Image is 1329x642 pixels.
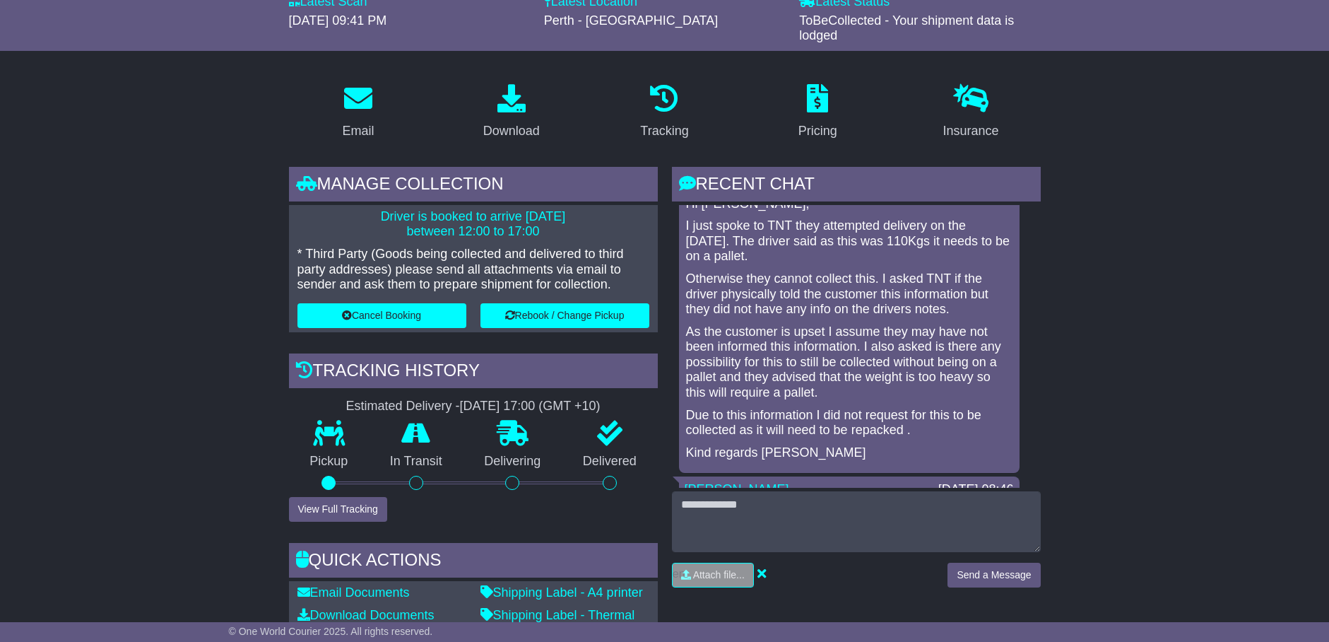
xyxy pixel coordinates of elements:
a: Download Documents [297,608,435,622]
p: Pickup [289,454,370,469]
div: Email [342,122,374,141]
button: View Full Tracking [289,497,387,522]
a: Shipping Label - Thermal printer [480,608,635,638]
button: Cancel Booking [297,303,466,328]
p: In Transit [369,454,463,469]
a: Email [333,79,383,146]
span: Perth - [GEOGRAPHIC_DATA] [544,13,718,28]
div: Quick Actions [289,543,658,581]
p: Kind regards [PERSON_NAME] [686,445,1012,461]
a: [PERSON_NAME] [685,482,789,496]
p: * Third Party (Goods being collected and delivered to third party addresses) please send all atta... [297,247,649,293]
div: RECENT CHAT [672,167,1041,205]
div: Pricing [798,122,837,141]
a: Tracking [631,79,697,146]
div: Tracking [640,122,688,141]
a: Insurance [934,79,1008,146]
button: Rebook / Change Pickup [480,303,649,328]
a: Shipping Label - A4 printer [480,585,643,600]
div: [DATE] 08:46 [938,482,1014,498]
p: I just spoke to TNT they attempted delivery on the [DATE]. The driver said as this was 110Kgs it ... [686,218,1012,264]
div: [DATE] 17:00 (GMT +10) [460,399,601,414]
div: Insurance [943,122,999,141]
div: Tracking history [289,354,658,392]
div: Download [483,122,540,141]
p: Delivering [463,454,562,469]
span: ToBeCollected - Your shipment data is lodged [799,13,1014,43]
p: Driver is booked to arrive [DATE] between 12:00 to 17:00 [297,209,649,240]
a: Pricing [789,79,846,146]
span: © One World Courier 2025. All rights reserved. [229,626,433,637]
div: Manage collection [289,167,658,205]
p: Delivered [562,454,658,469]
div: Estimated Delivery - [289,399,658,414]
a: Download [474,79,549,146]
p: As the customer is upset I assume they may have not been informed this information. I also asked ... [686,325,1012,401]
a: Email Documents [297,585,410,600]
button: Send a Message [947,563,1040,588]
span: [DATE] 09:41 PM [289,13,387,28]
p: Otherwise they cannot collect this. I asked TNT if the driver physically told the customer this i... [686,272,1012,317]
p: Due to this information I did not request for this to be collected as it will need to be repacked . [686,408,1012,438]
